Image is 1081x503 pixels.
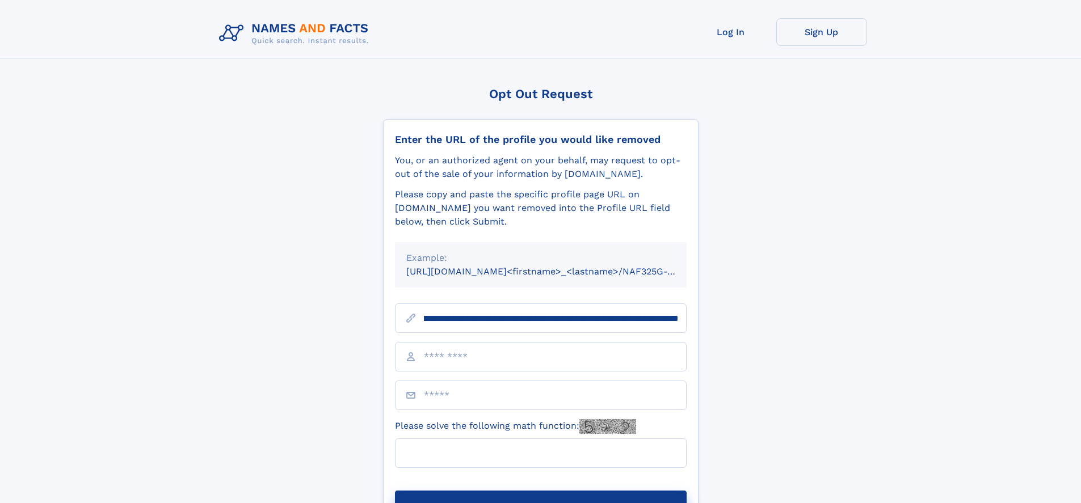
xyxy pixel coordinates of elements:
[685,18,776,46] a: Log In
[406,251,675,265] div: Example:
[395,154,687,181] div: You, or an authorized agent on your behalf, may request to opt-out of the sale of your informatio...
[395,133,687,146] div: Enter the URL of the profile you would like removed
[776,18,867,46] a: Sign Up
[406,266,708,277] small: [URL][DOMAIN_NAME]<firstname>_<lastname>/NAF325G-xxxxxxxx
[383,87,699,101] div: Opt Out Request
[395,188,687,229] div: Please copy and paste the specific profile page URL on [DOMAIN_NAME] you want removed into the Pr...
[395,419,636,434] label: Please solve the following math function:
[214,18,378,49] img: Logo Names and Facts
